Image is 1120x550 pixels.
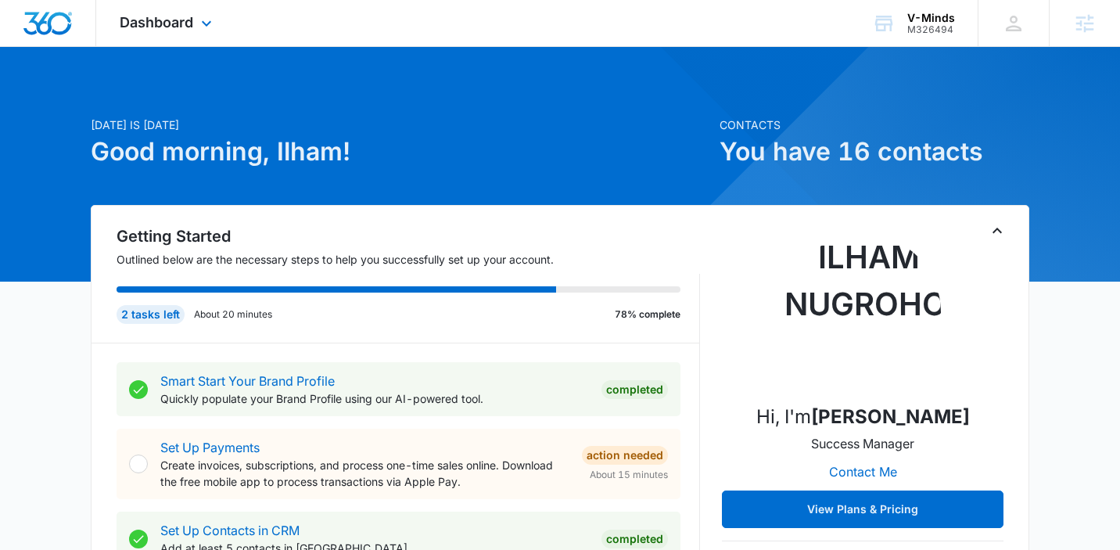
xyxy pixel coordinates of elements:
[907,24,955,35] div: account id
[160,390,589,407] p: Quickly populate your Brand Profile using our AI-powered tool.
[811,405,970,428] strong: [PERSON_NAME]
[91,117,710,133] p: [DATE] is [DATE]
[722,491,1003,528] button: View Plans & Pricing
[813,453,913,491] button: Contact Me
[601,380,668,399] div: Completed
[44,25,77,38] div: v 4.0.25
[811,434,914,453] p: Success Manager
[907,12,955,24] div: account name
[615,307,680,322] p: 78% complete
[25,41,38,53] img: website_grey.svg
[117,305,185,324] div: 2 tasks left
[120,14,193,31] span: Dashboard
[582,446,668,465] div: Action Needed
[160,373,335,389] a: Smart Start Your Brand Profile
[988,221,1007,240] button: Toggle Collapse
[42,91,55,103] img: tab_domain_overview_orange.svg
[720,117,1029,133] p: Contacts
[91,133,710,171] h1: Good morning, Ilham!
[160,523,300,538] a: Set Up Contacts in CRM
[117,251,700,268] p: Outlined below are the necessary steps to help you successfully set up your account.
[720,133,1029,171] h1: You have 16 contacts
[156,91,168,103] img: tab_keywords_by_traffic_grey.svg
[194,307,272,322] p: About 20 minutes
[590,468,668,482] span: About 15 minutes
[160,440,260,455] a: Set Up Payments
[25,25,38,38] img: logo_orange.svg
[59,92,140,102] div: Domain Overview
[784,234,941,390] img: Ilham Nugroho
[601,530,668,548] div: Completed
[41,41,172,53] div: Domain: [DOMAIN_NAME]
[117,225,700,248] h2: Getting Started
[160,457,569,490] p: Create invoices, subscriptions, and process one-time sales online. Download the free mobile app t...
[756,403,970,431] p: Hi, I'm
[173,92,264,102] div: Keywords by Traffic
